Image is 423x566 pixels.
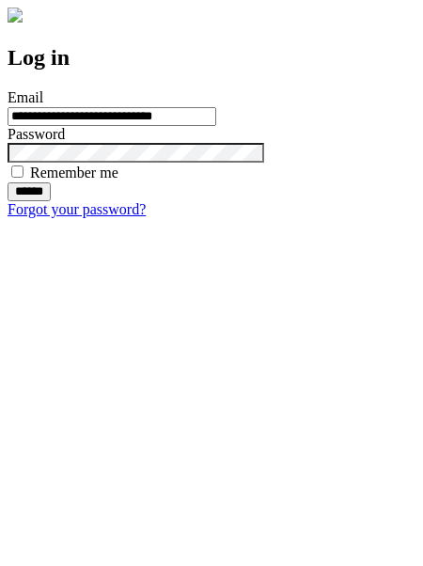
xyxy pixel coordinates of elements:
label: Email [8,89,43,105]
img: logo-4e3dc11c47720685a147b03b5a06dd966a58ff35d612b21f08c02c0306f2b779.png [8,8,23,23]
label: Password [8,126,65,142]
a: Forgot your password? [8,201,146,217]
label: Remember me [30,165,118,181]
h2: Log in [8,45,415,71]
